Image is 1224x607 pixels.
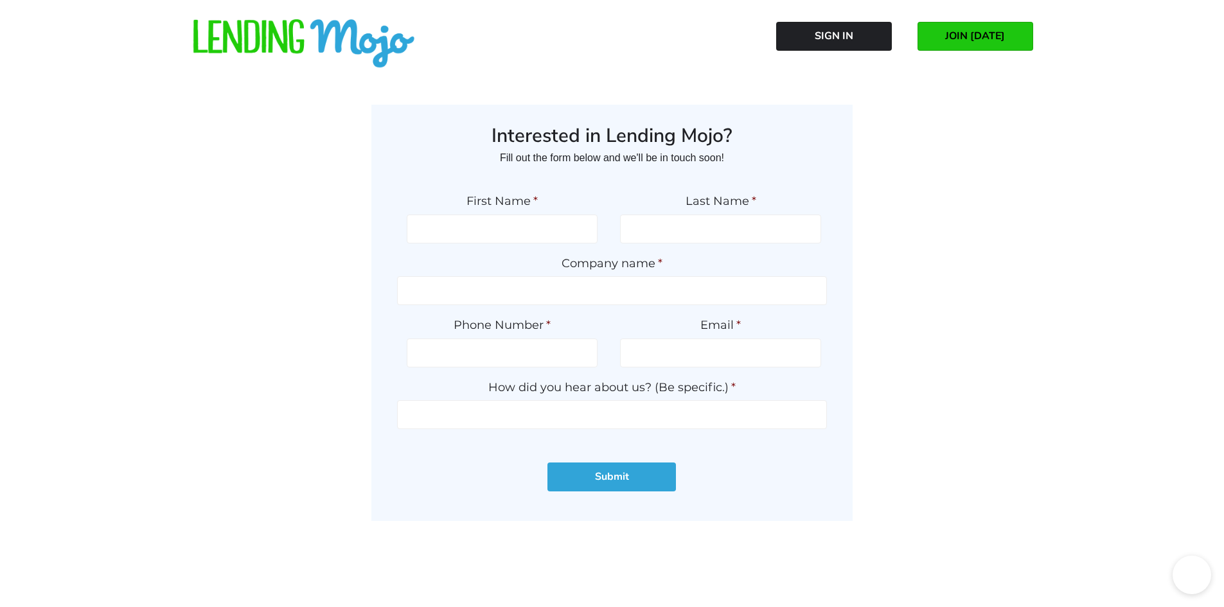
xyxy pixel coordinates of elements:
[945,30,1005,42] span: JOIN [DATE]
[191,19,416,69] img: lm-horizontal-logo
[397,380,827,395] label: How did you hear about us? (Be specific.)
[620,194,821,209] label: Last Name
[397,256,827,271] label: Company name
[397,124,827,148] h3: Interested in Lending Mojo?
[815,30,853,42] span: Sign In
[407,194,598,209] label: First Name
[776,22,892,51] a: Sign In
[1173,556,1211,594] iframe: chat widget
[397,148,827,168] p: Fill out the form below and we'll be in touch soon!
[547,462,676,491] input: Submit
[918,22,1033,51] a: JOIN [DATE]
[620,318,821,333] label: Email
[407,318,598,333] label: Phone Number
